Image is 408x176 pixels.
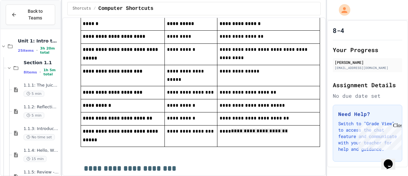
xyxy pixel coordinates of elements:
[21,8,50,21] span: Back to Teams
[24,91,44,97] span: 5 min
[338,110,397,118] h3: Need Help?
[73,6,91,11] span: Shorcuts
[333,80,402,89] h2: Assignment Details
[24,148,59,153] span: 1.1.4: Hello, World!
[40,70,41,75] span: •
[24,126,59,132] span: 1.1.3: Introduction to Computer Science
[18,38,59,44] span: Unit 1: Intro to CS
[24,134,55,140] span: No time set
[24,156,47,162] span: 15 min
[333,92,402,100] div: No due date set
[36,48,38,53] span: •
[333,45,402,54] h2: Your Progress
[335,59,400,65] div: [PERSON_NAME]
[335,65,400,70] div: [EMAIL_ADDRESS][DOMAIN_NAME]
[338,120,397,152] p: Switch to "Grade View" to access the chat feature and communicate with your teacher for help and ...
[6,4,55,25] button: Back to Teams
[24,60,59,65] span: Section 1.1
[332,3,352,17] div: My Account
[24,112,44,119] span: 5 min
[24,70,37,74] span: 8 items
[355,123,402,150] iframe: chat widget
[98,5,154,12] span: Computer Shortcuts
[18,49,34,53] span: 25 items
[333,26,344,35] h1: 8-4
[24,170,59,175] span: 1.1.5: Review - Hello, World!
[3,3,44,41] div: Chat with us now!Close
[24,104,59,110] span: 1.1.2: Reflection - Evolving Technology
[24,83,59,88] span: 1.1.1: The JuiceMind IDE
[381,150,402,170] iframe: chat widget
[93,6,96,11] span: /
[43,68,59,76] span: 1h 5m total
[40,46,59,55] span: 3h 20m total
